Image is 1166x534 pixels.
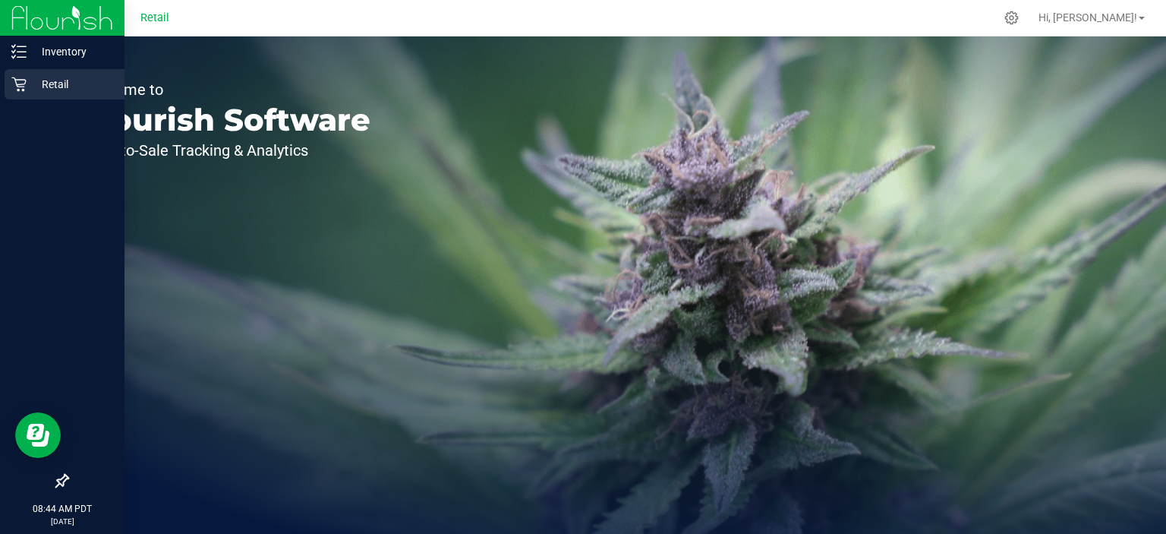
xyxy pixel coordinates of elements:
[7,502,118,516] p: 08:44 AM PDT
[82,105,370,135] p: Flourish Software
[15,412,61,458] iframe: Resource center
[1038,11,1137,24] span: Hi, [PERSON_NAME]!
[11,44,27,59] inline-svg: Inventory
[82,82,370,97] p: Welcome to
[11,77,27,92] inline-svg: Retail
[82,143,370,158] p: Seed-to-Sale Tracking & Analytics
[27,75,118,93] p: Retail
[27,43,118,61] p: Inventory
[140,11,169,24] span: Retail
[7,516,118,527] p: [DATE]
[1002,11,1021,25] div: Manage settings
